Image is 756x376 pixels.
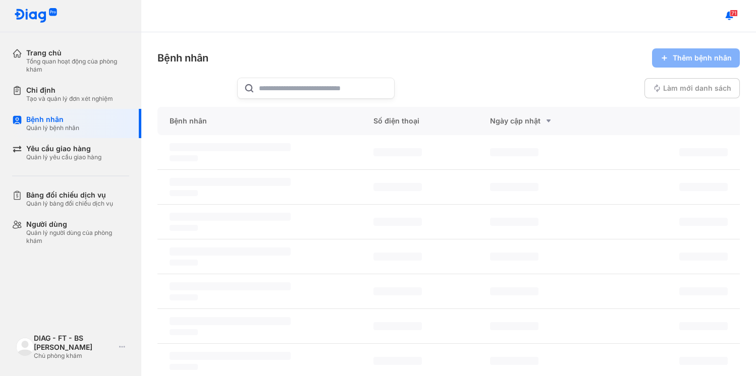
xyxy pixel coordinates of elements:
[679,357,728,365] span: ‌
[26,229,129,245] div: Quản lý người dùng của phòng khám
[373,357,422,365] span: ‌
[170,190,198,196] span: ‌
[490,218,538,226] span: ‌
[679,148,728,156] span: ‌
[170,317,291,325] span: ‌
[170,247,291,256] span: ‌
[16,338,34,355] img: logo
[26,220,129,229] div: Người dùng
[170,225,198,231] span: ‌
[679,183,728,191] span: ‌
[170,294,198,300] span: ‌
[170,282,291,290] span: ‌
[652,48,740,68] button: Thêm bệnh nhân
[26,48,129,57] div: Trang chủ
[644,78,740,98] button: Làm mới danh sách
[170,213,291,221] span: ‌
[157,51,208,65] div: Bệnh nhân
[490,287,538,295] span: ‌
[373,287,422,295] span: ‌
[34,352,115,360] div: Chủ phòng khám
[679,218,728,226] span: ‌
[26,153,101,161] div: Quản lý yêu cầu giao hàng
[14,8,58,24] img: logo
[26,115,79,124] div: Bệnh nhân
[490,253,538,261] span: ‌
[373,183,422,191] span: ‌
[490,322,538,330] span: ‌
[170,143,291,151] span: ‌
[373,218,422,226] span: ‌
[26,144,101,153] div: Yêu cầu giao hàng
[26,57,129,74] div: Tổng quan hoạt động của phòng khám
[373,322,422,330] span: ‌
[170,155,198,161] span: ‌
[679,253,728,261] span: ‌
[170,178,291,186] span: ‌
[490,148,538,156] span: ‌
[373,148,422,156] span: ‌
[157,107,361,135] div: Bệnh nhân
[679,322,728,330] span: ‌
[170,329,198,335] span: ‌
[679,287,728,295] span: ‌
[663,84,731,93] span: Làm mới danh sách
[490,115,582,127] div: Ngày cập nhật
[170,352,291,360] span: ‌
[361,107,478,135] div: Số điện thoại
[373,253,422,261] span: ‌
[26,200,113,208] div: Quản lý bảng đối chiếu dịch vụ
[490,183,538,191] span: ‌
[730,10,738,17] span: 71
[490,357,538,365] span: ‌
[170,260,198,266] span: ‌
[34,334,115,352] div: DIAG - FT - BS [PERSON_NAME]
[26,86,113,95] div: Chỉ định
[170,364,198,370] span: ‌
[26,95,113,103] div: Tạo và quản lý đơn xét nghiệm
[673,53,732,62] span: Thêm bệnh nhân
[26,124,79,132] div: Quản lý bệnh nhân
[26,191,113,200] div: Bảng đối chiếu dịch vụ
